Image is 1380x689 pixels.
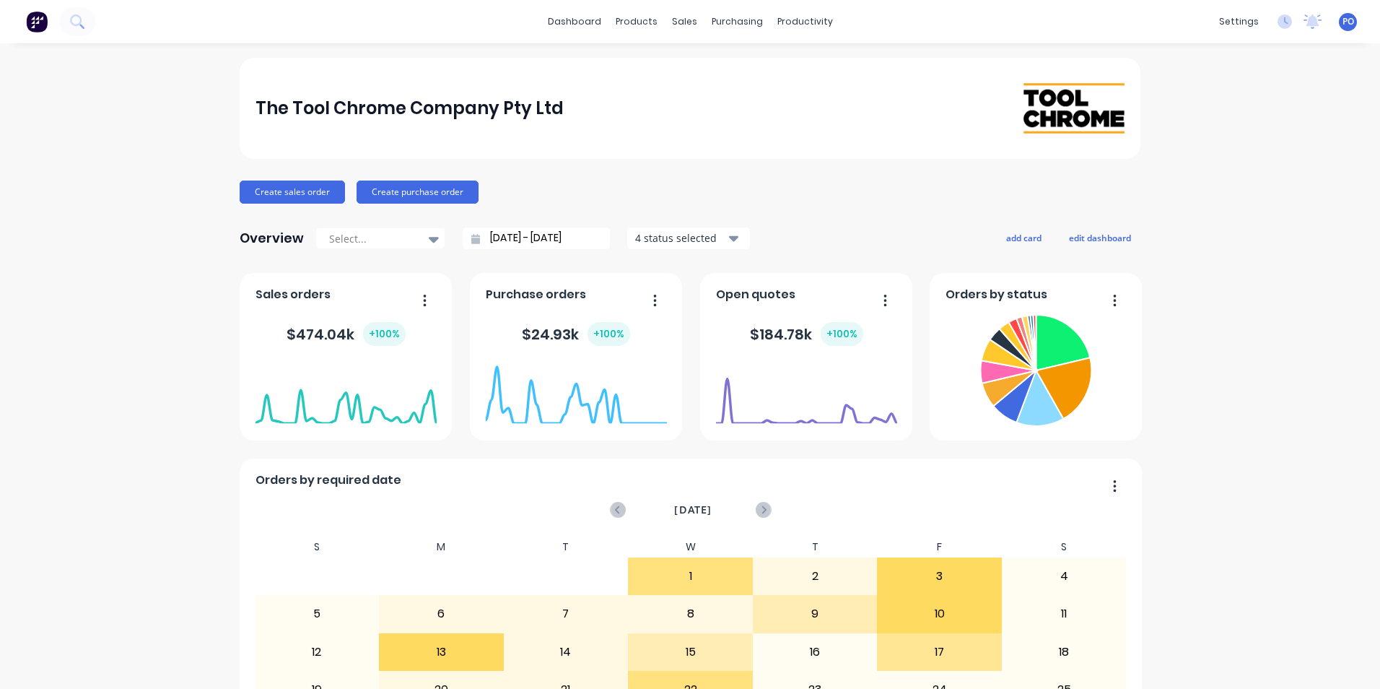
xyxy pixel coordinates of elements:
button: Create purchase order [357,181,479,204]
a: dashboard [541,11,608,32]
div: products [608,11,665,32]
img: The Tool Chrome Company Pty Ltd [1023,83,1124,134]
button: Create sales order [240,181,345,204]
div: 2 [754,558,877,594]
div: 13 [380,634,503,670]
div: $ 184.78k [750,322,863,346]
div: 10 [878,596,1001,632]
div: $ 474.04k [287,322,406,346]
span: PO [1342,15,1354,28]
div: + 100 % [363,322,406,346]
div: 8 [629,596,752,632]
span: Open quotes [716,286,795,303]
div: 16 [754,634,877,670]
button: add card [997,228,1051,247]
div: productivity [770,11,840,32]
div: 17 [878,634,1001,670]
span: Purchase orders [486,286,586,303]
span: Sales orders [256,286,331,303]
div: S [255,537,380,558]
button: edit dashboard [1060,228,1140,247]
div: 11 [1003,596,1126,632]
span: [DATE] [674,502,712,518]
div: Overview [240,224,304,253]
div: 12 [256,634,379,670]
div: $ 24.93k [522,322,630,346]
div: 5 [256,596,379,632]
div: S [1002,537,1127,558]
div: 4 [1003,558,1126,594]
div: 14 [505,634,628,670]
div: 4 status selected [635,230,726,246]
div: 7 [505,596,628,632]
button: 4 status selected [627,227,750,249]
div: The Tool Chrome Company Pty Ltd [256,94,564,123]
div: T [504,537,629,558]
img: Factory [26,11,48,32]
div: W [628,537,753,558]
div: 1 [629,558,752,594]
div: + 100 % [588,322,630,346]
div: 18 [1003,634,1126,670]
div: settings [1212,11,1266,32]
span: Orders by status [946,286,1047,303]
div: M [379,537,504,558]
div: 3 [878,558,1001,594]
div: + 100 % [821,322,863,346]
div: sales [665,11,704,32]
div: 6 [380,596,503,632]
div: F [877,537,1002,558]
div: 9 [754,596,877,632]
div: purchasing [704,11,770,32]
div: 15 [629,634,752,670]
div: T [753,537,878,558]
span: Orders by required date [256,472,401,489]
